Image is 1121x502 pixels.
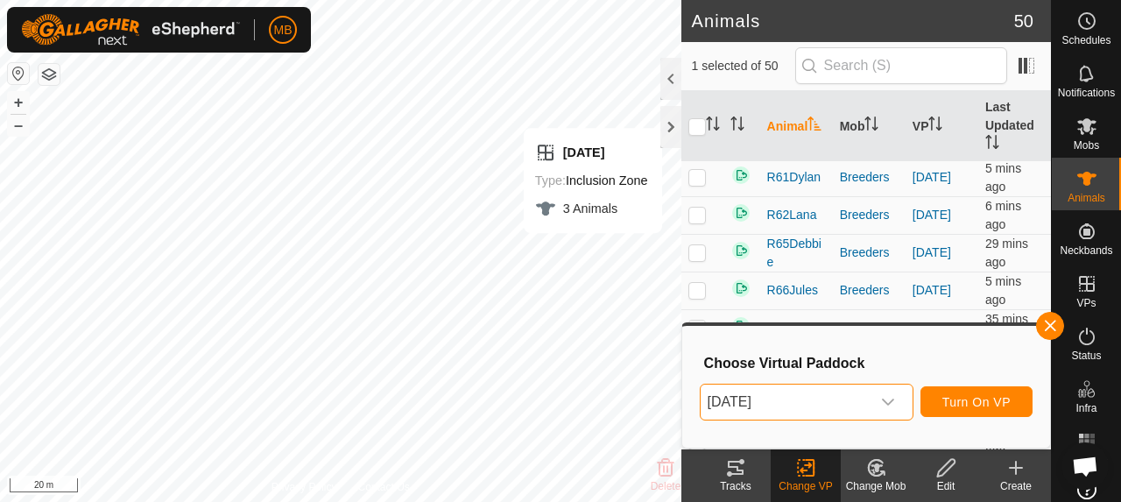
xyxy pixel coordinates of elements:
th: VP [906,91,978,162]
th: Animal [760,91,833,162]
a: Contact Us [357,479,409,495]
th: Last Updated [978,91,1051,162]
img: returning on [730,202,751,223]
p-sorticon: Activate to sort [807,119,821,133]
div: Edit [911,478,981,494]
p-sorticon: Activate to sort [928,119,942,133]
p-sorticon: Activate to sort [985,138,999,152]
th: Mob [833,91,906,162]
button: Map Layers [39,64,60,85]
div: 3 Animals [535,198,648,219]
img: returning on [730,278,751,299]
button: – [8,115,29,136]
img: returning on [730,315,751,336]
span: 1 selected of 50 [692,57,795,75]
span: Schedules [1061,35,1110,46]
span: VPs [1076,298,1096,308]
button: Turn On VP [920,386,1033,417]
img: Gallagher Logo [21,14,240,46]
div: dropdown trigger [871,385,906,420]
h3: Choose Virtual Paddock [704,355,1033,371]
span: 24 Sept 2025, 2:32 pm [985,199,1021,231]
span: 50 [1014,8,1033,34]
span: 24 Sept 2025, 2:09 pm [985,237,1028,269]
a: [DATE] [913,321,951,335]
span: R66Jules [767,281,818,300]
button: + [8,92,29,113]
div: Change Mob [841,478,911,494]
span: R62Lana [767,206,817,224]
a: [DATE] [913,208,951,222]
h2: Animals [692,11,1014,32]
span: Turn On VP [942,395,1011,409]
div: Inclusion Zone [535,170,648,191]
p-sorticon: Activate to sort [864,119,878,133]
span: 24 Sept 2025, 2:33 pm [985,274,1021,307]
img: returning on [730,165,751,186]
div: Tracks [701,478,771,494]
a: [DATE] [913,245,951,259]
div: [DATE] [535,142,648,163]
span: 24 Sept 2025, 2:03 pm [985,312,1028,344]
div: Open chat [1061,442,1109,490]
span: Notifications [1058,88,1115,98]
a: [DATE] [913,170,951,184]
span: MB [274,21,293,39]
div: Breeders [840,244,899,262]
p-sorticon: Activate to sort [730,119,744,133]
p-sorticon: Activate to sort [706,119,720,133]
img: returning on [730,240,751,261]
span: Status [1071,350,1101,361]
div: Change VP [771,478,841,494]
button: Reset Map [8,63,29,84]
label: Type: [535,173,566,187]
div: Breeders [840,168,899,187]
span: R61Dylan [767,168,821,187]
input: Search (S) [795,47,1007,84]
span: Mobs [1074,140,1099,151]
span: 24 Sept 2025, 2:33 pm [985,161,1021,194]
a: [DATE] [913,283,951,297]
span: Infra [1075,403,1096,414]
span: R65Debbie [767,235,826,272]
div: Breeders [840,206,899,224]
span: Animals [1068,193,1105,203]
span: 23 September [701,385,871,420]
div: Breeders [840,281,899,300]
span: Neckbands [1060,245,1112,256]
span: R69Jess [767,319,814,337]
div: Breeders [840,319,899,337]
a: Privacy Policy [271,479,337,495]
span: Heatmap [1065,456,1108,466]
div: Create [981,478,1051,494]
